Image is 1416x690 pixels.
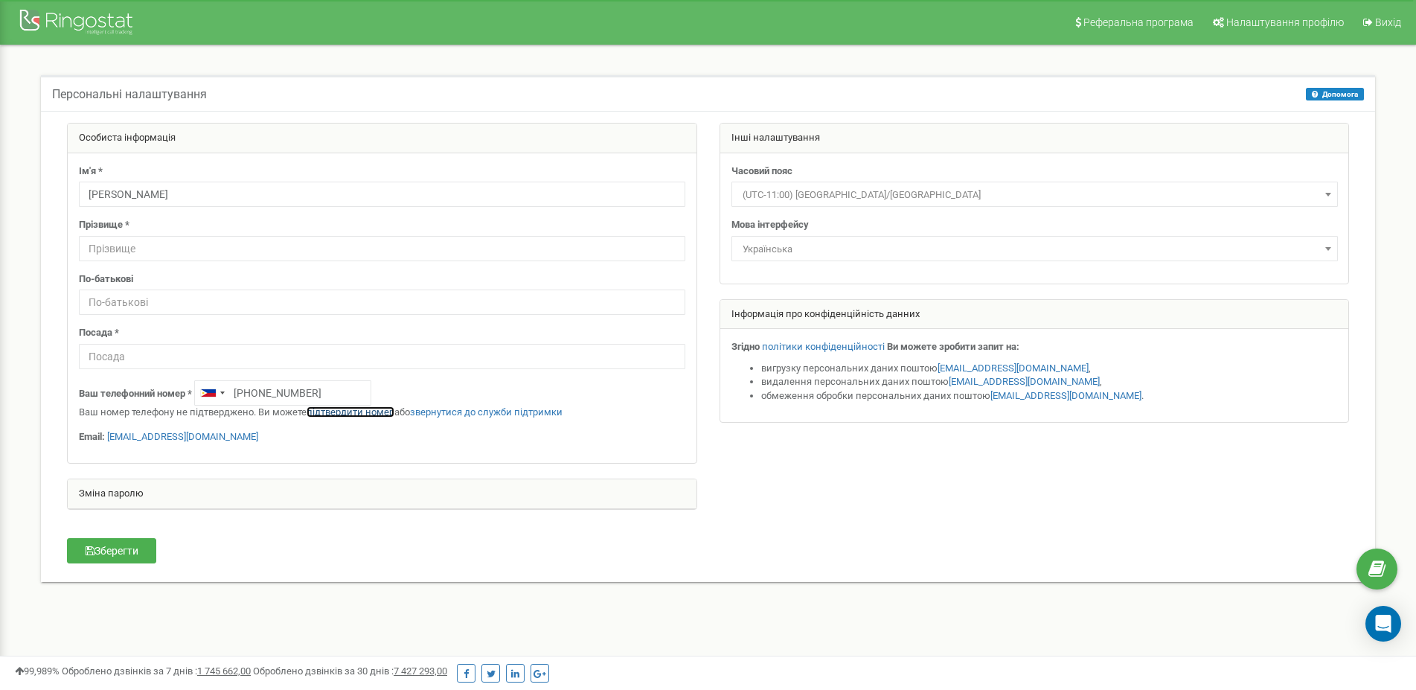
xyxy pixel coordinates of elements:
[195,381,229,405] div: Telephone country code
[731,164,792,179] label: Часовий пояс
[887,341,1019,352] strong: Ви можете зробити запит на:
[79,290,685,315] input: По-батькові
[938,362,1089,374] a: [EMAIL_ADDRESS][DOMAIN_NAME]
[1306,88,1364,100] button: Допомога
[79,218,129,232] label: Прізвище *
[79,272,133,287] label: По-батькові
[68,479,696,509] div: Зміна паролю
[720,300,1349,330] div: Інформація про конфіденційність данних
[253,665,447,677] span: Оброблено дзвінків за 30 днів :
[990,390,1141,401] a: [EMAIL_ADDRESS][DOMAIN_NAME]
[197,665,251,677] u: 1 745 662,00
[731,218,809,232] label: Мова інтерфейсу
[737,239,1333,260] span: Українська
[79,326,119,340] label: Посада *
[79,164,103,179] label: Ім'я *
[1083,16,1194,28] span: Реферальна програма
[731,341,760,352] strong: Згідно
[761,362,1338,376] li: вигрузку персональних даних поштою ,
[79,406,685,420] p: Ваш номер телефону не підтверджено. Ви можете або
[1375,16,1401,28] span: Вихід
[307,406,394,418] a: підтвердити номер
[67,538,156,563] button: Зберегти
[52,88,207,101] h5: Персональні налаштування
[107,431,258,442] a: [EMAIL_ADDRESS][DOMAIN_NAME]
[15,665,60,677] span: 99,989%
[62,665,251,677] span: Оброблено дзвінків за 7 днів :
[720,124,1349,153] div: Інші налаштування
[79,182,685,207] input: Ім'я
[194,380,371,406] input: +1-800-555-55-55
[79,236,685,261] input: Прізвище
[761,389,1338,403] li: обмеження обробки персональних даних поштою .
[949,376,1100,387] a: [EMAIL_ADDRESS][DOMAIN_NAME]
[68,124,696,153] div: Особиста інформація
[1365,606,1401,642] div: Open Intercom Messenger
[761,375,1338,389] li: видалення персональних даних поштою ,
[1226,16,1344,28] span: Налаштування профілю
[79,431,105,442] strong: Email:
[731,236,1338,261] span: Українська
[737,185,1333,205] span: (UTC-11:00) Pacific/Midway
[79,344,685,369] input: Посада
[731,182,1338,207] span: (UTC-11:00) Pacific/Midway
[410,406,563,418] a: звернутися до служби підтримки
[762,341,885,352] a: політики конфіденційності
[79,387,192,401] label: Ваш телефонний номер *
[394,665,447,677] u: 7 427 293,00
